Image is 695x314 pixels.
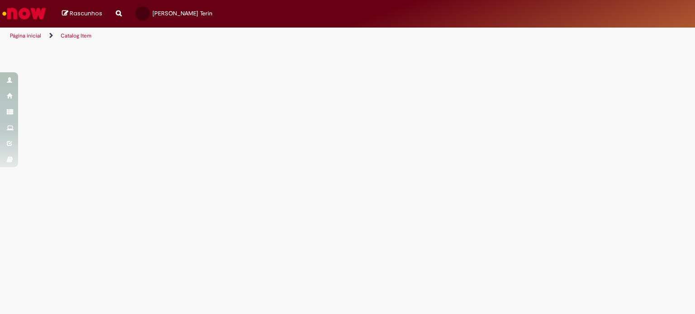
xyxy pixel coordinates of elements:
a: Página inicial [10,32,41,39]
span: Rascunhos [70,9,102,18]
a: Rascunhos [62,9,102,18]
span: [PERSON_NAME] Terin [152,9,212,17]
a: Catalog Item [61,32,91,39]
ul: Trilhas de página [7,28,457,44]
img: ServiceNow [1,5,48,23]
